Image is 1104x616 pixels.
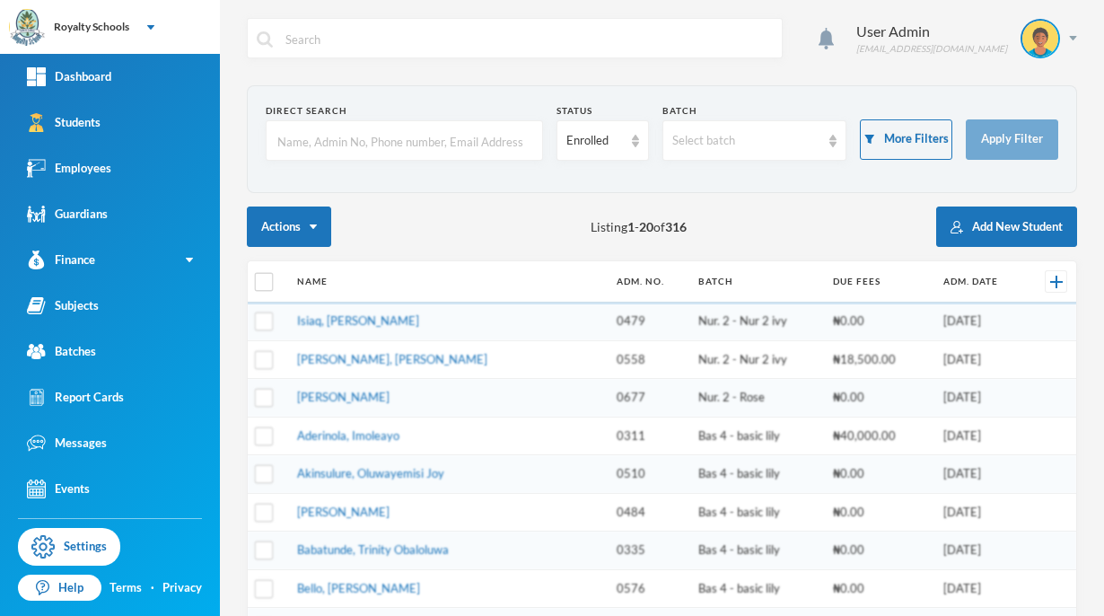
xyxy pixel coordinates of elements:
div: Employees [27,159,111,178]
div: Messages [27,434,107,453]
input: Name, Admin No, Phone number, Email Address [276,121,533,162]
a: Akinsulure, Oluwayemisi Joy [297,466,444,480]
input: Search [284,19,773,59]
div: Subjects [27,296,99,315]
td: 0311 [608,417,690,455]
a: [PERSON_NAME], [PERSON_NAME] [297,352,487,366]
td: ₦40,000.00 [824,417,934,455]
img: + [1050,276,1063,288]
td: ₦18,500.00 [824,340,934,379]
div: Direct Search [266,104,543,118]
th: Adm. No. [608,261,690,303]
a: Privacy [162,579,202,597]
td: Nur. 2 - Nur 2 ivy [689,303,823,341]
span: Listing - of [591,217,687,236]
td: Bas 4 - basic lily [689,532,823,570]
th: Due Fees [824,261,934,303]
a: Bello, [PERSON_NAME] [297,581,420,595]
td: 0558 [608,340,690,379]
img: search [257,31,273,48]
div: Dashboard [27,67,111,86]
td: 0484 [608,493,690,532]
b: 1 [627,219,635,234]
div: Batch [662,104,847,118]
td: 0677 [608,379,690,418]
td: [DATE] [934,532,1026,570]
div: Students [27,113,101,132]
td: 0479 [608,303,690,341]
td: ₦0.00 [824,493,934,532]
div: User Admin [856,21,1007,42]
div: Events [27,480,90,498]
td: [DATE] [934,417,1026,455]
td: ₦0.00 [824,379,934,418]
th: Batch [689,261,823,303]
button: Actions [247,207,331,247]
td: ₦0.00 [824,303,934,341]
img: STUDENT [1022,21,1058,57]
a: Terms [110,579,142,597]
td: Bas 4 - basic lily [689,569,823,608]
a: Babatunde, Trinity Obaloluwa [297,542,449,557]
div: Finance [27,251,95,269]
td: [DATE] [934,379,1026,418]
a: [PERSON_NAME] [297,505,390,519]
td: [DATE] [934,455,1026,494]
td: Nur. 2 - Rose [689,379,823,418]
td: Bas 4 - basic lily [689,493,823,532]
td: ₦0.00 [824,569,934,608]
td: ₦0.00 [824,532,934,570]
div: · [151,579,154,597]
td: [DATE] [934,303,1026,341]
td: 0510 [608,455,690,494]
button: Apply Filter [966,119,1058,160]
td: Bas 4 - basic lily [689,455,823,494]
td: [DATE] [934,569,1026,608]
a: Settings [18,528,120,566]
a: [PERSON_NAME] [297,390,390,404]
img: logo [10,10,46,46]
a: Isiaq, [PERSON_NAME] [297,313,419,328]
div: Batches [27,342,96,361]
div: [EMAIL_ADDRESS][DOMAIN_NAME] [856,42,1007,56]
div: Royalty Schools [54,19,129,35]
div: Select batch [672,132,821,150]
th: Name [288,261,607,303]
td: [DATE] [934,493,1026,532]
a: Help [18,575,101,602]
button: More Filters [860,119,952,160]
td: Bas 4 - basic lily [689,417,823,455]
div: Guardians [27,205,108,224]
td: 0576 [608,569,690,608]
button: Add New Student [936,207,1077,247]
a: Aderinola, Imoleayo [297,428,399,443]
td: ₦0.00 [824,455,934,494]
td: 0335 [608,532,690,570]
td: [DATE] [934,340,1026,379]
b: 20 [639,219,653,234]
th: Adm. Date [934,261,1026,303]
b: 316 [665,219,687,234]
td: Nur. 2 - Nur 2 ivy [689,340,823,379]
div: Enrolled [566,132,623,150]
div: Status [556,104,649,118]
div: Report Cards [27,388,124,407]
